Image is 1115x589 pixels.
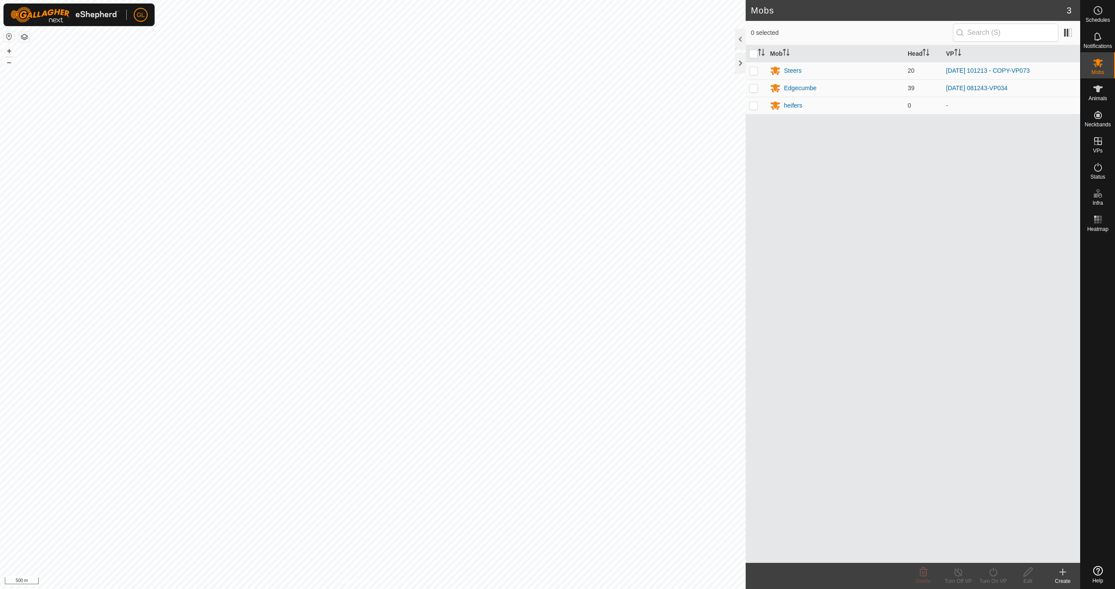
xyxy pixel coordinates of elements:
span: 0 selected [751,28,953,37]
th: VP [943,45,1080,62]
button: Map Layers [19,32,30,42]
a: Help [1081,562,1115,587]
span: Animals [1088,96,1107,101]
a: Privacy Policy [338,578,371,586]
span: Status [1090,174,1105,179]
div: Create [1045,577,1080,585]
span: Heatmap [1087,227,1108,232]
span: 39 [908,85,915,91]
h2: Mobs [751,5,1067,16]
div: Turn On VP [976,577,1010,585]
div: Turn Off VP [941,577,976,585]
span: 0 [908,102,911,109]
a: Contact Us [382,578,407,586]
td: - [943,97,1080,114]
a: [DATE] 081243-VP034 [946,85,1007,91]
span: Notifications [1084,44,1112,49]
p-sorticon: Activate to sort [758,50,765,57]
p-sorticon: Activate to sort [922,50,929,57]
span: 20 [908,67,915,74]
span: GL [137,10,145,20]
div: heifers [784,101,802,110]
div: Steers [784,66,801,75]
span: Schedules [1085,17,1110,23]
span: Help [1092,578,1103,583]
input: Search (S) [953,24,1058,42]
p-sorticon: Activate to sort [954,50,961,57]
a: [DATE] 101213 - COPY-VP073 [946,67,1030,74]
button: – [4,57,14,68]
span: 3 [1067,4,1071,17]
span: Mobs [1091,70,1104,75]
span: VPs [1093,148,1102,153]
th: Mob [767,45,904,62]
div: Edgecumbe [784,84,817,93]
th: Head [904,45,943,62]
span: Infra [1092,200,1103,206]
button: Reset Map [4,31,14,42]
img: Gallagher Logo [10,7,119,23]
p-sorticon: Activate to sort [783,50,790,57]
span: Delete [916,578,931,584]
div: Edit [1010,577,1045,585]
span: Neckbands [1085,122,1111,127]
button: + [4,46,14,56]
